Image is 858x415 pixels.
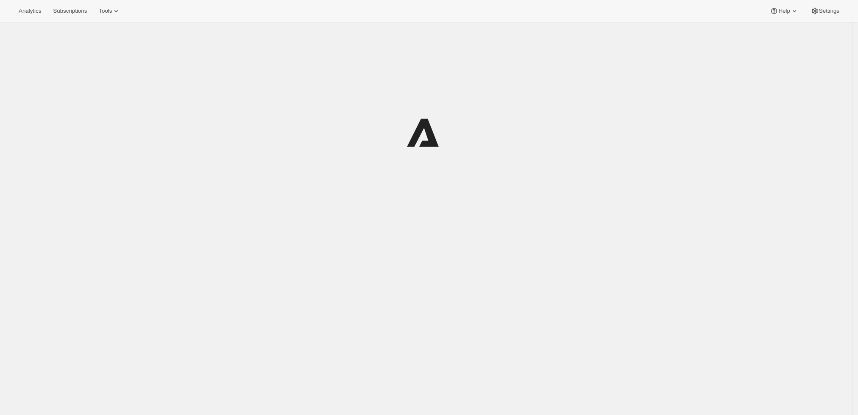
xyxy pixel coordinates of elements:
span: Analytics [19,8,41,14]
button: Settings [805,5,844,17]
button: Analytics [14,5,46,17]
span: Settings [819,8,839,14]
button: Tools [94,5,125,17]
span: Subscriptions [53,8,87,14]
span: Tools [99,8,112,14]
button: Help [765,5,803,17]
span: Help [778,8,790,14]
button: Subscriptions [48,5,92,17]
